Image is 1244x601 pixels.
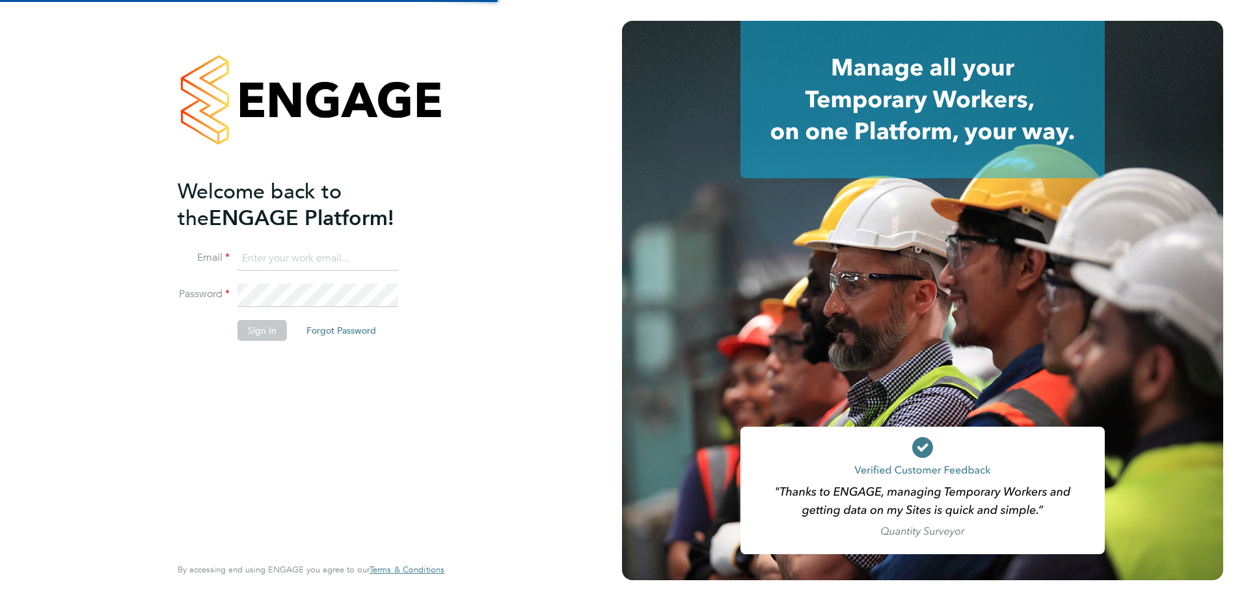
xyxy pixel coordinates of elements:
[237,320,287,341] button: Sign In
[178,179,342,231] span: Welcome back to the
[178,564,444,575] span: By accessing and using ENGAGE you agree to our
[178,251,230,265] label: Email
[370,565,444,575] a: Terms & Conditions
[296,320,386,341] button: Forgot Password
[178,178,431,232] h2: ENGAGE Platform!
[237,247,398,271] input: Enter your work email...
[370,564,444,575] span: Terms & Conditions
[178,287,230,301] label: Password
